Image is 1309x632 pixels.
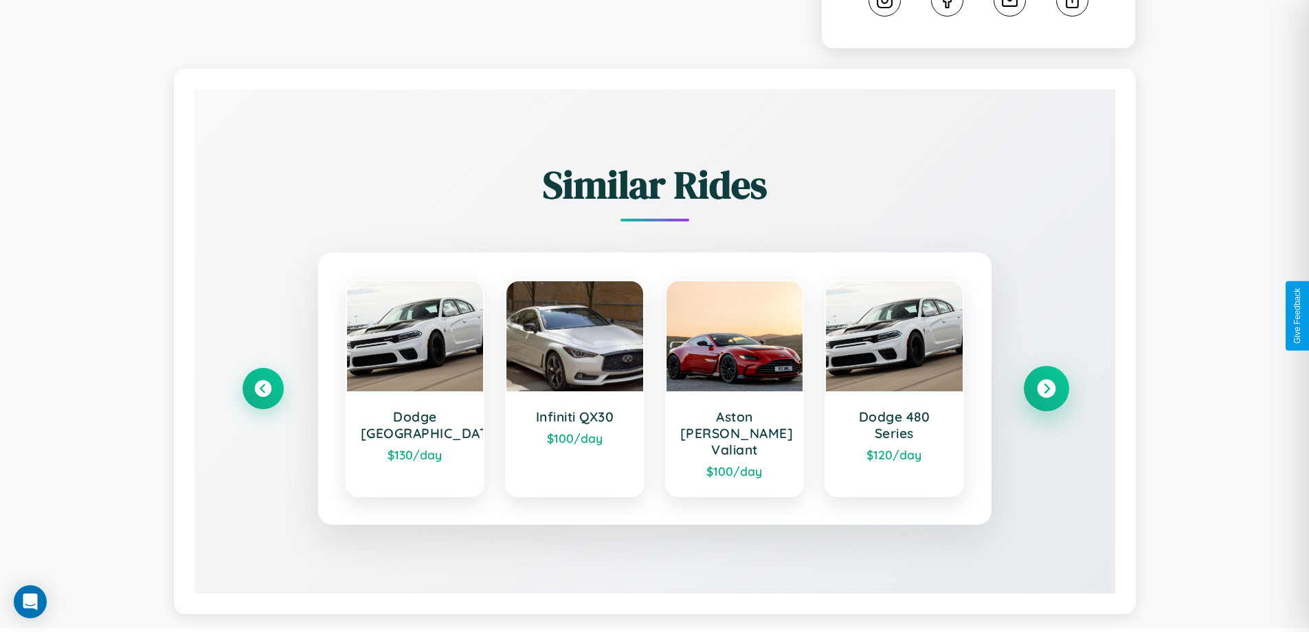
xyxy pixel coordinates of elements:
div: Open Intercom Messenger [14,585,47,618]
a: Infiniti QX30$100/day [505,280,645,497]
a: Aston [PERSON_NAME] Valiant$100/day [665,280,805,497]
div: Give Feedback [1293,288,1302,344]
div: $ 130 /day [361,447,470,462]
div: $ 120 /day [840,447,949,462]
h3: Dodge 480 Series [840,408,949,442]
h2: Similar Rides [243,158,1067,211]
div: $ 100 /day [680,464,790,479]
div: $ 100 /day [520,431,629,446]
a: Dodge [GEOGRAPHIC_DATA]$130/day [346,280,485,497]
h3: Dodge [GEOGRAPHIC_DATA] [361,408,470,442]
h3: Aston [PERSON_NAME] Valiant [680,408,790,458]
a: Dodge 480 Series$120/day [825,280,964,497]
h3: Infiniti QX30 [520,408,629,425]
